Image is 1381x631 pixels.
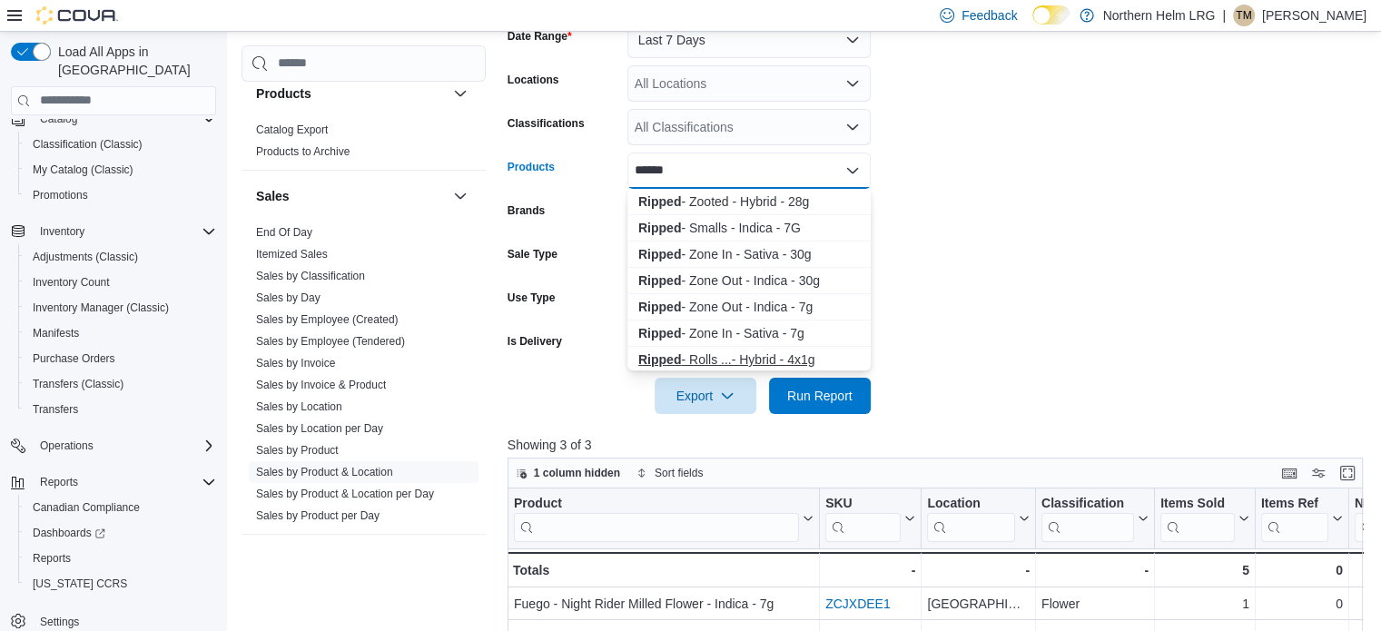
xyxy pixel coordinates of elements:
span: Sales by Location per Day [256,421,383,436]
button: SKU [825,495,915,541]
button: Taxes [449,549,471,571]
div: Fuego - Night Rider Milled Flower - Indica - 7g [514,593,814,615]
button: Operations [4,433,223,458]
span: Sort fields [655,466,703,480]
div: Product [514,495,799,541]
strong: Ripped [638,273,681,288]
button: Products [449,83,471,104]
button: Canadian Compliance [18,495,223,520]
strong: Ripped [638,247,681,261]
a: My Catalog (Classic) [25,159,141,181]
div: - [927,559,1030,581]
a: ZCJXDEE1 [825,596,891,611]
a: Classification (Classic) [25,133,150,155]
div: [GEOGRAPHIC_DATA] [927,593,1030,615]
span: Inventory Count [25,271,216,293]
span: Transfers (Classic) [33,377,123,391]
div: Sales [242,222,486,534]
p: [PERSON_NAME] [1262,5,1366,26]
div: 1 [1160,593,1249,615]
strong: Ripped [638,300,681,314]
button: Inventory [33,221,92,242]
span: Sales by Product per Day [256,508,380,523]
label: Locations [508,73,559,87]
span: Reports [33,551,71,566]
div: - Zone In - Sativa - 30g [638,245,860,263]
a: Sales by Product & Location [256,466,393,478]
div: Trevor Mackenzie [1233,5,1255,26]
button: Promotions [18,182,223,208]
div: Items Ref [1261,495,1328,541]
button: Classification [1041,495,1149,541]
button: Adjustments (Classic) [18,244,223,270]
h3: Products [256,84,311,103]
a: Inventory Manager (Classic) [25,297,176,319]
span: Manifests [25,322,216,344]
span: Classification (Classic) [25,133,216,155]
div: 0 [1261,559,1343,581]
span: Settings [40,615,79,629]
span: Sales by Product [256,443,339,458]
label: Date Range [508,29,572,44]
span: Transfers [33,402,78,417]
a: Catalog Export [256,123,328,136]
a: Adjustments (Classic) [25,246,145,268]
span: Sales by Location [256,399,342,414]
button: Open list of options [845,120,860,134]
a: [US_STATE] CCRS [25,573,134,595]
div: Location [927,495,1015,541]
button: Purchase Orders [18,346,223,371]
a: Canadian Compliance [25,497,147,518]
strong: Ripped [638,352,681,367]
a: Sales by Product per Day [256,509,380,522]
span: Sales by Product & Location [256,465,393,479]
span: Washington CCRS [25,573,216,595]
span: Catalog Export [256,123,328,137]
label: Is Delivery [508,334,562,349]
button: Sales [256,187,446,205]
div: SKU URL [825,495,901,541]
strong: Ripped [638,194,681,209]
span: Adjustments (Classic) [25,246,216,268]
p: Showing 3 of 3 [508,436,1372,454]
button: Transfers (Classic) [18,371,223,397]
p: Northern Helm LRG [1103,5,1216,26]
a: Sales by Day [256,291,321,304]
span: Sales by Invoice & Product [256,378,386,392]
span: Promotions [33,188,88,202]
a: Sales by Location [256,400,342,413]
div: - Zone In - Sativa - 7g [638,324,860,342]
button: Inventory Count [18,270,223,295]
button: Catalog [33,108,84,130]
a: Sales by Employee (Tendered) [256,335,405,348]
h3: Sales [256,187,290,205]
span: Catalog [33,108,216,130]
a: Itemized Sales [256,248,328,261]
span: Operations [33,435,216,457]
div: - Zone Out - Indica - 30g [638,271,860,290]
button: Ripped - Zone Out - Indica - 7g [627,294,871,320]
div: Flower [1041,593,1149,615]
span: Inventory [40,224,84,239]
img: Cova [36,6,118,25]
span: Catalog [40,112,77,126]
button: Ripped - Smalls - Indica - 7G [627,215,871,242]
span: Run Report [787,387,853,405]
span: Sales by Employee (Tendered) [256,334,405,349]
button: Ripped - Rolls Pre-roll - Hybrid - 4x1g [627,347,871,373]
span: Purchase Orders [33,351,115,366]
button: [US_STATE] CCRS [18,571,223,596]
div: - Smalls - Indica - 7G [638,219,860,237]
button: Sort fields [629,462,710,484]
span: Dashboards [33,526,105,540]
span: Adjustments (Classic) [33,250,138,264]
a: Sales by Employee (Created) [256,313,399,326]
div: Totals [513,559,814,581]
a: Reports [25,547,78,569]
a: End Of Day [256,226,312,239]
div: 0 [1261,593,1343,615]
div: - [1041,559,1149,581]
button: Inventory Manager (Classic) [18,295,223,320]
span: Canadian Compliance [33,500,140,515]
span: Sales by Invoice [256,356,335,370]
